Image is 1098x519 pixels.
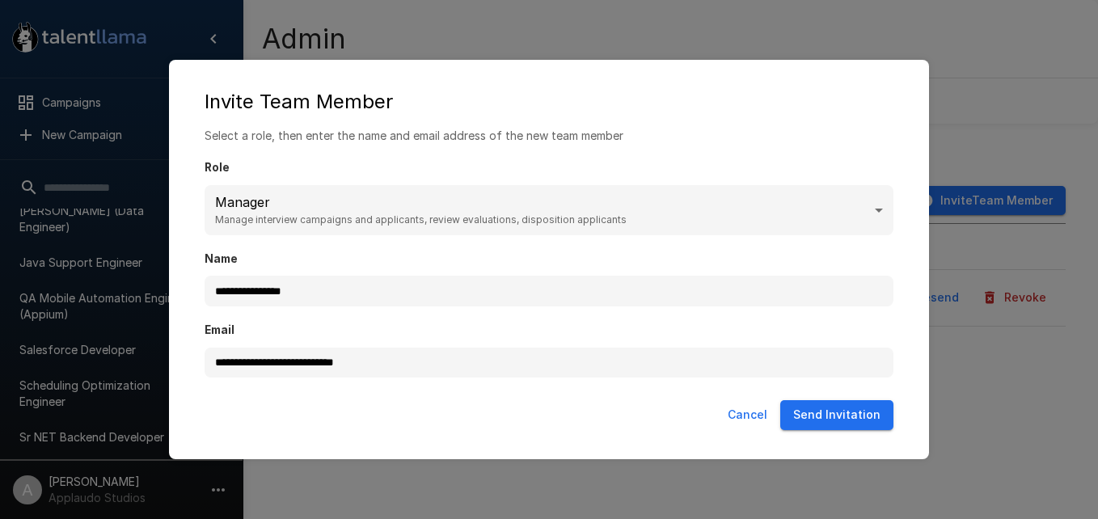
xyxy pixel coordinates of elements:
[215,192,872,212] p: Manager
[205,251,893,268] label: Name
[215,212,872,228] span: Manage interview campaigns and applicants, review evaluations, disposition applicants
[205,128,893,144] p: Select a role, then enter the name and email address of the new team member
[185,76,913,128] h2: Invite Team Member
[721,400,774,430] button: Cancel
[780,400,893,430] button: Send Invitation
[205,323,893,339] label: Email
[205,160,893,176] label: Role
